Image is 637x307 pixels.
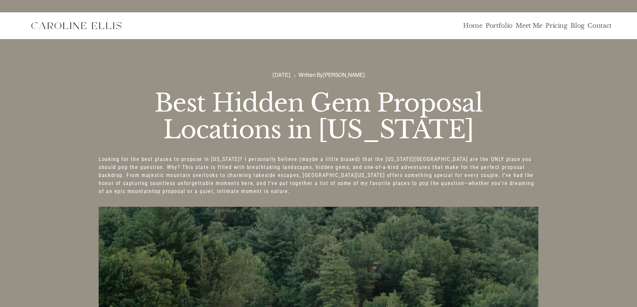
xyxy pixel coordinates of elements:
p: Looking for the best places to propose in [US_STATE]? I personally believe (maybe a little biased... [99,155,538,195]
a: Portfolio [486,22,513,30]
a: Meet Me [516,22,542,30]
a: Contact [588,22,611,30]
div: Written By [299,71,365,79]
span: [DATE] [273,72,290,78]
a: [PERSON_NAME] [323,72,365,78]
h1: Best Hidden Gem Proposal Locations in [US_STATE] [99,90,538,144]
a: Blog [570,22,585,30]
a: Home [463,22,483,30]
img: Western North Carolina Faith Based Elopement Photographer [25,17,127,34]
a: Pricing [545,22,567,30]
